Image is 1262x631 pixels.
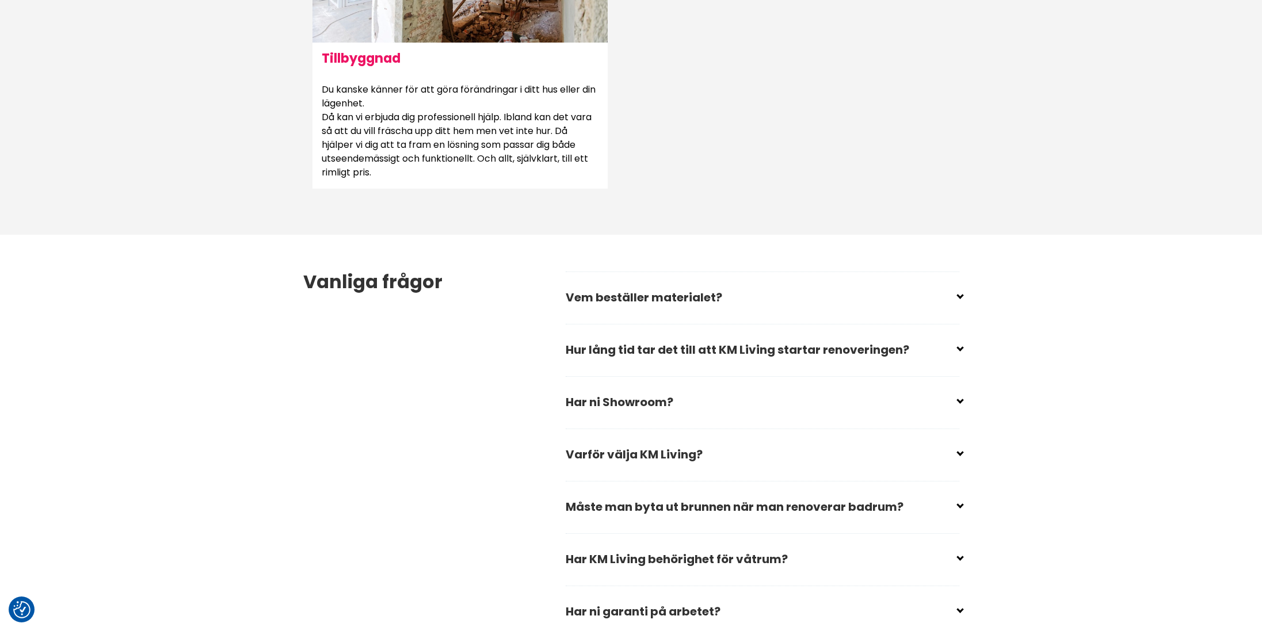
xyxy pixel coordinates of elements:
[312,43,608,74] h6: Tillbyggnad
[13,601,30,618] img: Revisit consent button
[566,335,959,374] h2: Hur lång tid tar det till att KM Living startar renoveringen?
[566,439,959,479] h2: Varför välja KM Living?
[566,282,959,322] h2: Vem beställer materialet?
[312,74,608,189] p: Du kanske känner för att göra förändringar i ditt hus eller din lägenhet. Då kan vi erbjuda dig p...
[566,387,959,426] h2: Har ni Showroom?
[566,492,959,531] h2: Måste man byta ut brunnen när man renoverar badrum?
[566,544,959,583] h2: Har KM Living behörighet för våtrum?
[13,601,30,618] button: Samtyckesinställningar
